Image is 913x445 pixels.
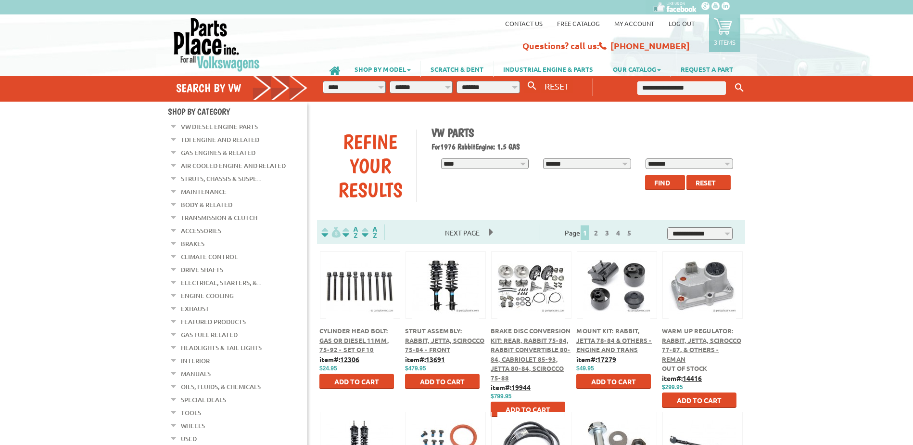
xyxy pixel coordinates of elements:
[181,133,259,146] a: TDI Engine and Related
[683,374,702,382] u: 14416
[319,365,337,372] span: $24.95
[341,227,360,238] img: Sort by Headline
[686,175,731,190] button: Reset
[576,327,652,353] a: Mount Kit: Rabbit, Jetta 78-84 & Others - Engine and Trans
[324,130,417,202] div: Refine Your Results
[475,142,520,151] span: Engine: 1.5 GAS
[662,327,741,363] a: Warm Up Regulator: Rabbit, Jetta, Scirocco 77-87, & Others - Reman
[671,61,743,77] a: REQUEST A PART
[603,228,611,237] a: 3
[345,61,420,77] a: SHOP BY MODEL
[181,380,261,393] a: Oils, Fluids, & Chemicals
[181,367,211,380] a: Manuals
[168,106,307,117] h4: Shop By Category
[431,142,738,151] h2: 1976 Rabbit
[426,355,445,364] u: 13691
[603,61,671,77] a: OUR CATALOG
[625,228,634,237] a: 5
[597,355,616,364] u: 17279
[614,228,622,237] a: 4
[491,327,571,382] a: Brake Disc Conversion Kit: Rear, Rabbit 75-84, Rabbit Convertible 80-84, Cabriolet 85-93, Jetta 8...
[614,19,654,27] a: My Account
[405,327,484,353] a: Strut Assembly: Rabbit, Jetta, Scirocco 75-84 - Front
[581,225,589,240] span: 1
[491,402,565,417] button: Add to Cart
[321,227,341,238] img: filterpricelow.svg
[334,377,379,386] span: Add to Cart
[181,393,226,406] a: Special Deals
[491,393,511,400] span: $799.95
[181,419,205,432] a: Wheels
[405,355,445,364] b: item#:
[435,225,489,240] span: Next Page
[181,354,210,367] a: Interior
[360,227,379,238] img: Sort by Sales Rank
[405,374,480,389] button: Add to Cart
[181,211,257,224] a: Transmission & Clutch
[505,19,543,27] a: Contact us
[494,61,603,77] a: INDUSTRIAL ENGINE & PARTS
[181,120,258,133] a: VW Diesel Engine Parts
[319,355,359,364] b: item#:
[181,276,261,289] a: Electrical, Starters, &...
[576,355,616,364] b: item#:
[662,393,736,408] button: Add to Cart
[181,328,238,341] a: Gas Fuel Related
[524,79,540,93] button: Search By VW...
[420,377,465,386] span: Add to Cart
[662,374,702,382] b: item#:
[319,327,389,353] a: Cylinder Head Bolt: Gas or Diesel 11mm, 75-92 - Set Of 10
[511,383,531,392] u: 19944
[431,126,738,140] h1: VW Parts
[714,38,735,46] p: 3 items
[545,81,569,91] span: RESET
[591,377,636,386] span: Add to Cart
[181,432,197,445] a: Used
[421,61,493,77] a: SCRATCH & DENT
[576,365,594,372] span: $49.95
[319,374,394,389] button: Add to Cart
[662,384,683,391] span: $299.95
[696,178,716,187] span: Reset
[576,374,651,389] button: Add to Cart
[732,80,747,96] button: Keyword Search
[181,341,262,354] a: Headlights & Tail Lights
[181,224,221,237] a: Accessories
[181,263,223,276] a: Drive Shafts
[669,19,695,27] a: Log out
[506,405,550,414] span: Add to Cart
[181,302,209,315] a: Exhaust
[181,250,238,263] a: Climate Control
[645,175,685,190] button: Find
[557,19,600,27] a: Free Catalog
[405,365,426,372] span: $479.95
[435,228,489,237] a: Next Page
[491,383,531,392] b: item#:
[662,364,707,372] span: Out of stock
[540,224,659,240] div: Page
[541,79,573,93] button: RESET
[181,198,232,211] a: Body & Related
[181,315,246,328] a: Featured Products
[181,172,261,185] a: Struts, Chassis & Suspe...
[181,159,286,172] a: Air Cooled Engine and Related
[592,228,600,237] a: 2
[431,142,440,151] span: For
[176,81,308,95] h4: Search by VW
[181,406,201,419] a: Tools
[654,178,670,187] span: Find
[173,17,261,72] img: Parts Place Inc!
[340,355,359,364] u: 12306
[181,237,204,250] a: Brakes
[677,396,722,405] span: Add to Cart
[709,14,740,52] a: 3 items
[181,185,227,198] a: Maintenance
[181,146,255,159] a: Gas Engines & Related
[181,289,234,302] a: Engine Cooling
